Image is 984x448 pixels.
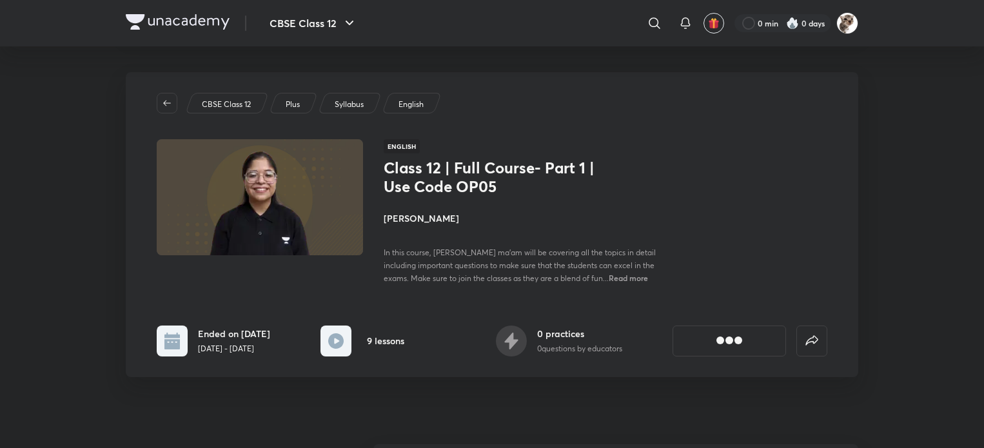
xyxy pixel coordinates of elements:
span: In this course, [PERSON_NAME] ma'am will be covering all the topics in detail including important... [384,248,656,283]
h6: 9 lessons [367,334,404,347]
p: English [399,99,424,110]
button: CBSE Class 12 [262,10,365,36]
h6: 0 practices [537,327,622,340]
p: [DATE] - [DATE] [198,343,270,355]
img: streak [786,17,799,30]
a: Syllabus [333,99,366,110]
button: avatar [704,13,724,34]
h6: Ended on [DATE] [198,327,270,340]
a: Company Logo [126,14,230,33]
img: avatar [708,17,720,29]
button: false [796,326,827,356]
p: Plus [286,99,300,110]
span: Read more [609,273,648,283]
p: 0 questions by educators [537,343,622,355]
a: Plus [284,99,302,110]
a: CBSE Class 12 [200,99,253,110]
p: CBSE Class 12 [202,99,251,110]
a: English [397,99,426,110]
p: Syllabus [335,99,364,110]
img: Company Logo [126,14,230,30]
span: English [384,139,420,153]
button: [object Object] [673,326,786,356]
img: Thumbnail [155,138,365,257]
h4: [PERSON_NAME] [384,211,673,225]
img: Lavanya [836,12,858,34]
h1: Class 12 | Full Course- Part 1 | Use Code OP05 [384,159,595,196]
